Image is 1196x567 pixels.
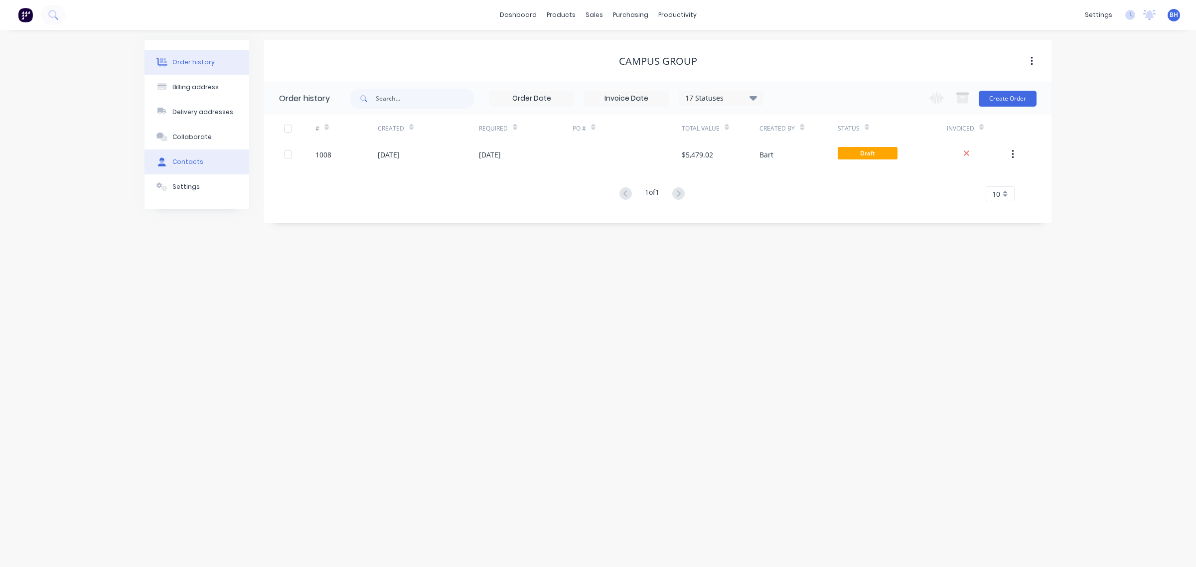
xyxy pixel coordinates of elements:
span: BH [1170,10,1178,19]
div: Invoiced [947,124,974,133]
div: 1 of 1 [645,187,659,201]
button: Contacts [145,149,249,174]
div: purchasing [608,7,653,22]
button: Create Order [979,91,1037,107]
div: # [315,124,319,133]
img: Factory [18,7,33,22]
div: products [542,7,581,22]
button: Collaborate [145,125,249,149]
a: dashboard [495,7,542,22]
div: Contacts [172,157,203,166]
div: [DATE] [479,149,501,160]
div: Created By [759,115,837,142]
div: Invoiced [947,115,1009,142]
button: Settings [145,174,249,199]
div: Total Value [682,115,759,142]
div: Created [378,115,479,142]
div: PO # [573,115,682,142]
div: Campus Group [619,55,697,67]
div: Required [479,115,573,142]
div: sales [581,7,608,22]
input: Search... [376,89,474,109]
div: Status [838,115,947,142]
div: Created By [759,124,795,133]
div: Order history [279,93,330,105]
div: 17 Statuses [679,93,763,104]
div: settings [1080,7,1117,22]
div: Order history [172,58,215,67]
span: Draft [838,147,897,159]
div: Collaborate [172,133,212,142]
div: productivity [653,7,702,22]
div: Settings [172,182,200,191]
div: Bart [759,149,773,160]
span: 10 [992,189,1000,199]
div: 1008 [315,149,331,160]
div: $5,479.02 [682,149,713,160]
div: Billing address [172,83,219,92]
div: # [315,115,378,142]
input: Invoice Date [585,91,668,106]
div: PO # [573,124,586,133]
button: Delivery addresses [145,100,249,125]
button: Order history [145,50,249,75]
div: Created [378,124,404,133]
div: Total Value [682,124,720,133]
div: Required [479,124,508,133]
input: Order Date [490,91,574,106]
div: Status [838,124,860,133]
div: Delivery addresses [172,108,233,117]
div: [DATE] [378,149,400,160]
button: Billing address [145,75,249,100]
